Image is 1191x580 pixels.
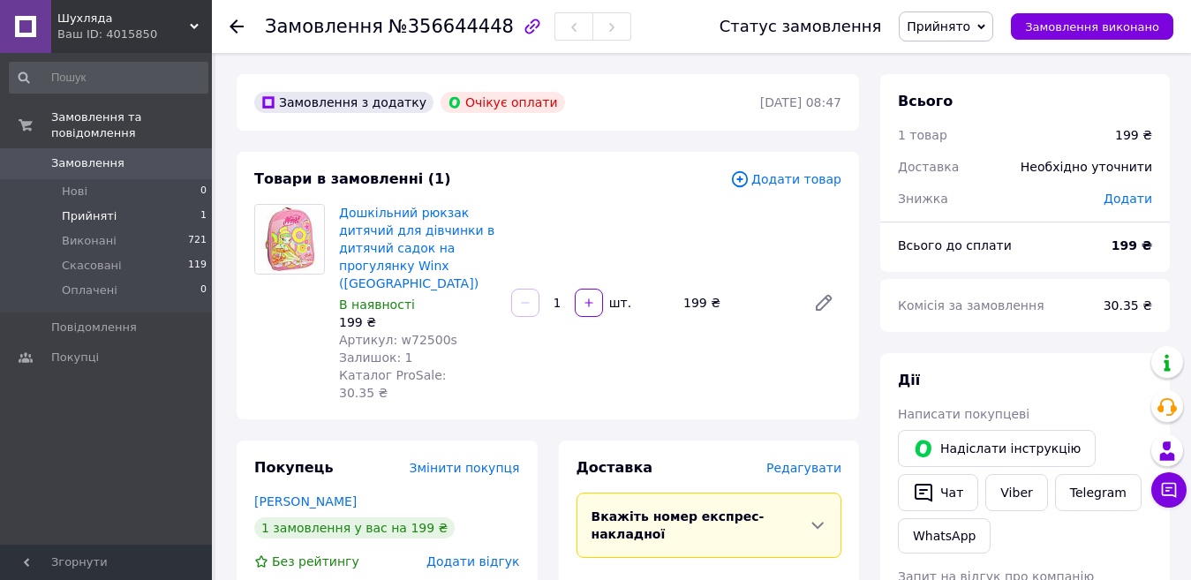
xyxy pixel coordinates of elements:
div: 1 замовлення у вас на 199 ₴ [254,517,455,539]
span: Прийнято [907,19,970,34]
div: Ваш ID: 4015850 [57,26,212,42]
span: 0 [200,184,207,200]
span: Дії [898,372,920,388]
span: Комісія за замовлення [898,298,1044,313]
span: 1 [200,208,207,224]
span: Шухляда [57,11,190,26]
span: Покупець [254,459,334,476]
span: Знижка [898,192,948,206]
a: Telegram [1055,474,1142,511]
a: [PERSON_NAME] [254,494,357,508]
div: Замовлення з додатку [254,92,433,113]
button: Замовлення виконано [1011,13,1173,40]
span: Доставка [898,160,959,174]
span: 1 товар [898,128,947,142]
button: Чат з покупцем [1151,472,1187,508]
span: Повідомлення [51,320,137,335]
span: Виконані [62,233,117,249]
span: Змінити покупця [410,461,520,475]
span: Замовлення [51,155,124,171]
div: 199 ₴ [676,290,799,315]
div: Статус замовлення [720,18,882,35]
span: Редагувати [766,461,841,475]
div: Необхідно уточнити [1010,147,1163,186]
a: Редагувати [806,285,841,320]
span: Замовлення виконано [1025,20,1159,34]
button: Надіслати інструкцію [898,430,1096,467]
div: Повернутися назад [230,18,244,35]
b: 199 ₴ [1112,238,1152,252]
span: Вкажіть номер експрес-накладної [592,509,765,541]
span: 119 [188,258,207,274]
span: Прийняті [62,208,117,224]
span: 721 [188,233,207,249]
span: Артикул: w72500s [339,333,457,347]
span: Додати товар [730,169,841,189]
div: Очікує оплати [441,92,565,113]
input: Пошук [9,62,208,94]
a: WhatsApp [898,518,991,554]
a: Viber [985,474,1047,511]
span: Всього до сплати [898,238,1012,252]
img: Дошкільний рюкзак дитячий для дівчинки в дитячий садок на прогулянку Winx (Вінкс) [255,205,324,274]
span: Нові [62,184,87,200]
span: Без рейтингу [272,554,359,569]
button: Чат [898,474,978,511]
span: Замовлення [265,16,383,37]
time: [DATE] 08:47 [760,95,841,109]
span: Доставка [577,459,653,476]
span: Товари в замовленні (1) [254,170,451,187]
span: Залишок: 1 [339,350,413,365]
span: №356644448 [388,16,514,37]
span: Всього [898,93,953,109]
a: Дошкільний рюкзак дитячий для дівчинки в дитячий садок на прогулянку Winx ([GEOGRAPHIC_DATA]) [339,206,494,290]
span: Додати [1104,192,1152,206]
span: В наявності [339,298,415,312]
span: Додати відгук [426,554,519,569]
div: 199 ₴ [1115,126,1152,144]
span: Скасовані [62,258,122,274]
div: шт. [605,294,633,312]
span: Каталог ProSale: 30.35 ₴ [339,368,446,400]
span: Замовлення та повідомлення [51,109,212,141]
span: Покупці [51,350,99,365]
span: Написати покупцеві [898,407,1029,421]
span: 0 [200,282,207,298]
span: Оплачені [62,282,117,298]
span: 30.35 ₴ [1104,298,1152,313]
div: 199 ₴ [339,313,497,331]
